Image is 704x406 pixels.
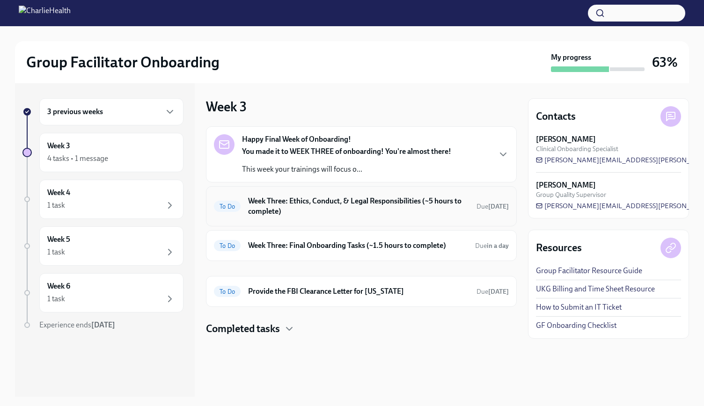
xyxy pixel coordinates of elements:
span: To Do [214,288,241,295]
h4: Resources [536,241,582,255]
strong: You made it to WEEK THREE of onboarding! You're almost there! [242,147,451,156]
h2: Group Facilitator Onboarding [26,53,220,72]
strong: [DATE] [488,203,509,210]
div: 3 previous weeks [39,98,183,125]
h3: 63% [652,54,678,71]
div: 1 task [47,200,65,210]
h6: Week Three: Ethics, Conduct, & Legal Responsibilities (~5 hours to complete) [248,196,469,217]
h6: Week 6 [47,281,70,291]
div: 1 task [47,294,65,304]
span: Due [477,288,509,296]
h3: Week 3 [206,98,247,115]
div: Completed tasks [206,322,517,336]
p: This week your trainings will focus o... [242,164,451,174]
img: CharlieHealth [19,6,71,21]
h6: 3 previous weeks [47,107,103,117]
strong: My progress [551,52,591,63]
span: Due [475,242,509,250]
a: Group Facilitator Resource Guide [536,266,642,276]
strong: [DATE] [488,288,509,296]
a: Week 41 task [22,180,183,219]
span: October 28th, 2025 10:00 [477,287,509,296]
div: 1 task [47,247,65,257]
span: Clinical Onboarding Specialist [536,145,618,153]
a: GF Onboarding Checklist [536,320,616,331]
span: October 11th, 2025 10:00 [475,241,509,250]
strong: [PERSON_NAME] [536,180,596,190]
span: Due [477,203,509,210]
a: To DoWeek Three: Ethics, Conduct, & Legal Responsibilities (~5 hours to complete)Due[DATE] [214,194,509,218]
h4: Contacts [536,109,576,123]
span: Group Quality Supervisor [536,190,606,199]
a: Week 61 task [22,273,183,312]
span: To Do [214,203,241,210]
h4: Completed tasks [206,322,280,336]
h6: Provide the FBI Clearance Letter for [US_STATE] [248,286,469,297]
a: UKG Billing and Time Sheet Resource [536,284,655,294]
a: To DoProvide the FBI Clearance Letter for [US_STATE]Due[DATE] [214,284,509,299]
span: October 13th, 2025 10:00 [477,202,509,211]
h6: Week Three: Final Onboarding Tasks (~1.5 hours to complete) [248,240,468,251]
span: Experience ends [39,320,115,329]
strong: [PERSON_NAME] [536,134,596,145]
h6: Week 4 [47,188,70,198]
a: How to Submit an IT Ticket [536,302,622,312]
strong: in a day [487,242,509,250]
strong: [DATE] [91,320,115,329]
div: 4 tasks • 1 message [47,153,108,164]
a: To DoWeek Three: Final Onboarding Tasks (~1.5 hours to complete)Duein a day [214,238,509,253]
h6: Week 3 [47,141,70,151]
a: Week 34 tasks • 1 message [22,133,183,172]
h6: Week 5 [47,234,70,245]
a: Week 51 task [22,226,183,266]
span: To Do [214,242,241,249]
strong: Happy Final Week of Onboarding! [242,134,351,145]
